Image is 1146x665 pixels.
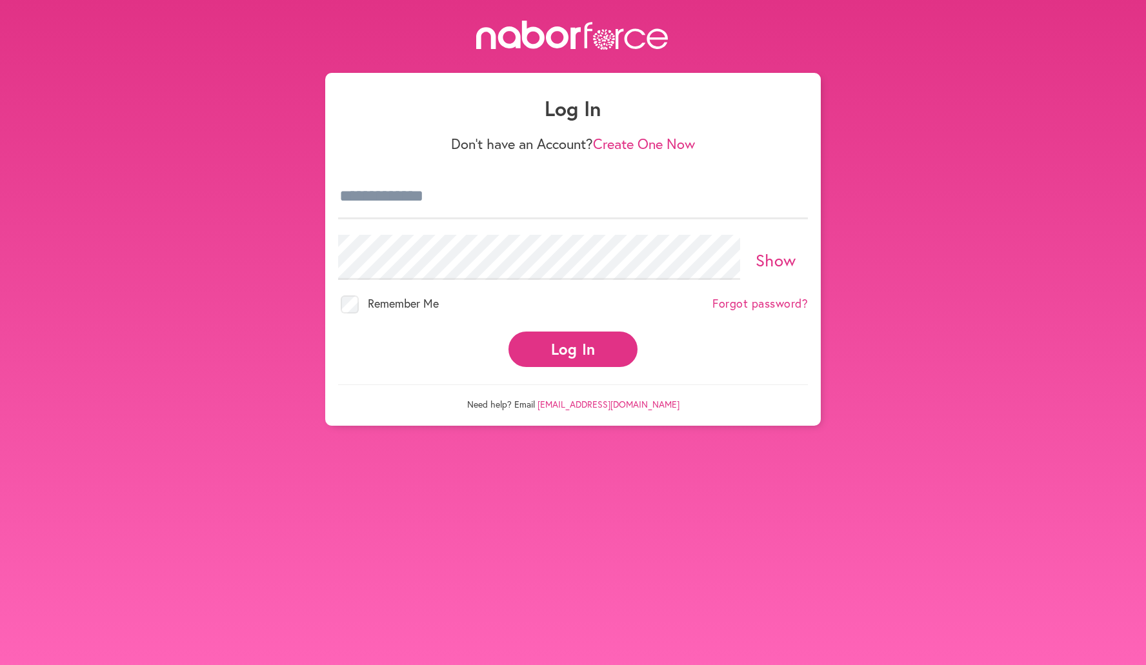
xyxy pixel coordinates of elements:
a: Forgot password? [712,297,808,311]
button: Log In [508,332,638,367]
p: Need help? Email [338,384,808,410]
h1: Log In [338,96,808,121]
a: Create One Now [593,134,695,153]
a: Show [756,249,796,271]
span: Remember Me [368,295,439,311]
p: Don't have an Account? [338,135,808,152]
a: [EMAIL_ADDRESS][DOMAIN_NAME] [538,398,679,410]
